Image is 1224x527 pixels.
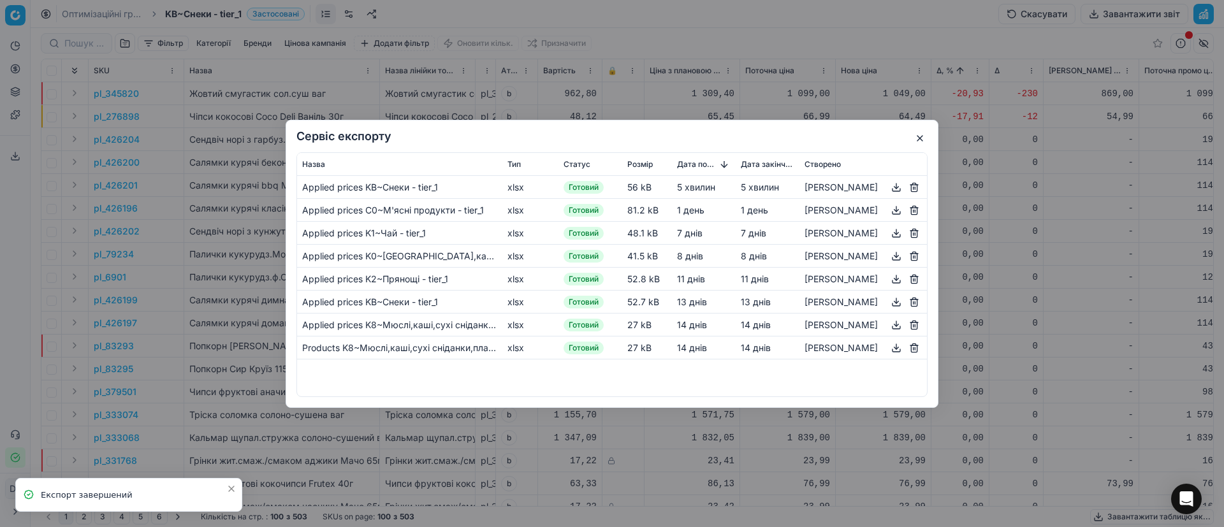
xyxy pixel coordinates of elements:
[302,341,497,354] div: Products K8~Мюслі,каші,сухі сніданки,пластівці - tier_1
[741,250,767,261] span: 8 днів
[302,159,325,169] span: Назва
[564,227,604,240] span: Готовий
[805,179,922,194] div: [PERSON_NAME]
[564,159,590,169] span: Статус
[507,203,553,216] div: xlsx
[564,319,604,331] span: Готовий
[718,157,731,170] button: Sorted by Дата початку descending
[805,317,922,332] div: [PERSON_NAME]
[302,318,497,331] div: Applied prices K8~Мюслі,каші,сухі сніданки,пластівці - tier_1
[302,272,497,285] div: Applied prices K2~Прянощі - tier_1
[627,318,667,331] div: 27 kB
[805,248,922,263] div: [PERSON_NAME]
[302,249,497,262] div: Applied prices K0~[GEOGRAPHIC_DATA],какао - tier_1
[564,181,604,194] span: Готовий
[627,295,667,308] div: 52.7 kB
[564,342,604,354] span: Готовий
[741,273,769,284] span: 11 днів
[302,226,497,239] div: Applied prices K1~Чай - tier_1
[805,340,922,355] div: [PERSON_NAME]
[627,249,667,262] div: 41.5 kB
[741,227,766,238] span: 7 днів
[677,204,704,215] span: 1 день
[507,249,553,262] div: xlsx
[677,181,715,192] span: 5 хвилин
[741,181,779,192] span: 5 хвилин
[741,319,771,329] span: 14 днів
[741,159,794,169] span: Дата закінчення
[627,203,667,216] div: 81.2 kB
[507,159,521,169] span: Тип
[507,341,553,354] div: xlsx
[564,273,604,285] span: Готовий
[677,273,705,284] span: 11 днів
[507,180,553,193] div: xlsx
[627,341,667,354] div: 27 kB
[805,271,922,286] div: [PERSON_NAME]
[564,296,604,308] span: Готовий
[302,295,497,308] div: Applied prices KB~Снеки - tier_1
[677,319,707,329] span: 14 днів
[741,296,771,307] span: 13 днів
[741,204,768,215] span: 1 день
[627,159,653,169] span: Розмір
[564,250,604,263] span: Готовий
[302,203,497,216] div: Applied prices C0~М'ясні продукти - tier_1
[677,227,703,238] span: 7 днів
[805,294,922,309] div: [PERSON_NAME]
[805,202,922,217] div: [PERSON_NAME]
[627,272,667,285] div: 52.8 kB
[507,226,553,239] div: xlsx
[507,318,553,331] div: xlsx
[296,131,928,142] h2: Сервіс експорту
[677,159,718,169] span: Дата початку
[805,225,922,240] div: [PERSON_NAME]
[564,204,604,217] span: Готовий
[627,226,667,239] div: 48.1 kB
[507,272,553,285] div: xlsx
[677,250,703,261] span: 8 днів
[805,159,841,169] span: Створено
[677,296,707,307] span: 13 днів
[507,295,553,308] div: xlsx
[627,180,667,193] div: 56 kB
[302,180,497,193] div: Applied prices KB~Снеки - tier_1
[741,342,771,352] span: 14 днів
[677,342,707,352] span: 14 днів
